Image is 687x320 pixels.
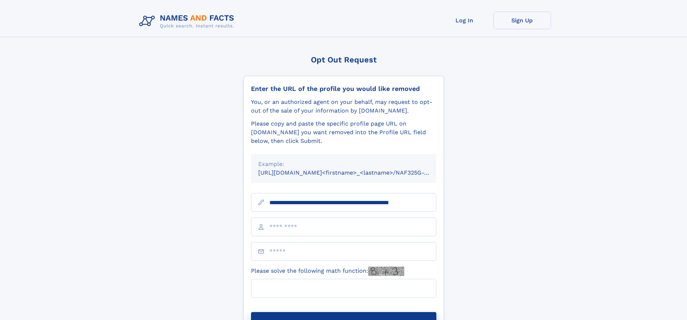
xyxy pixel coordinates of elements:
div: Enter the URL of the profile you would like removed [251,85,436,93]
small: [URL][DOMAIN_NAME]<firstname>_<lastname>/NAF325G-xxxxxxxx [258,169,450,176]
a: Log In [436,12,493,29]
div: Please copy and paste the specific profile page URL on [DOMAIN_NAME] you want removed into the Pr... [251,119,436,145]
label: Please solve the following math function: [251,267,404,276]
a: Sign Up [493,12,551,29]
div: You, or an authorized agent on your behalf, may request to opt-out of the sale of your informatio... [251,98,436,115]
div: Opt Out Request [243,55,444,64]
div: Example: [258,160,429,168]
img: Logo Names and Facts [136,12,240,31]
